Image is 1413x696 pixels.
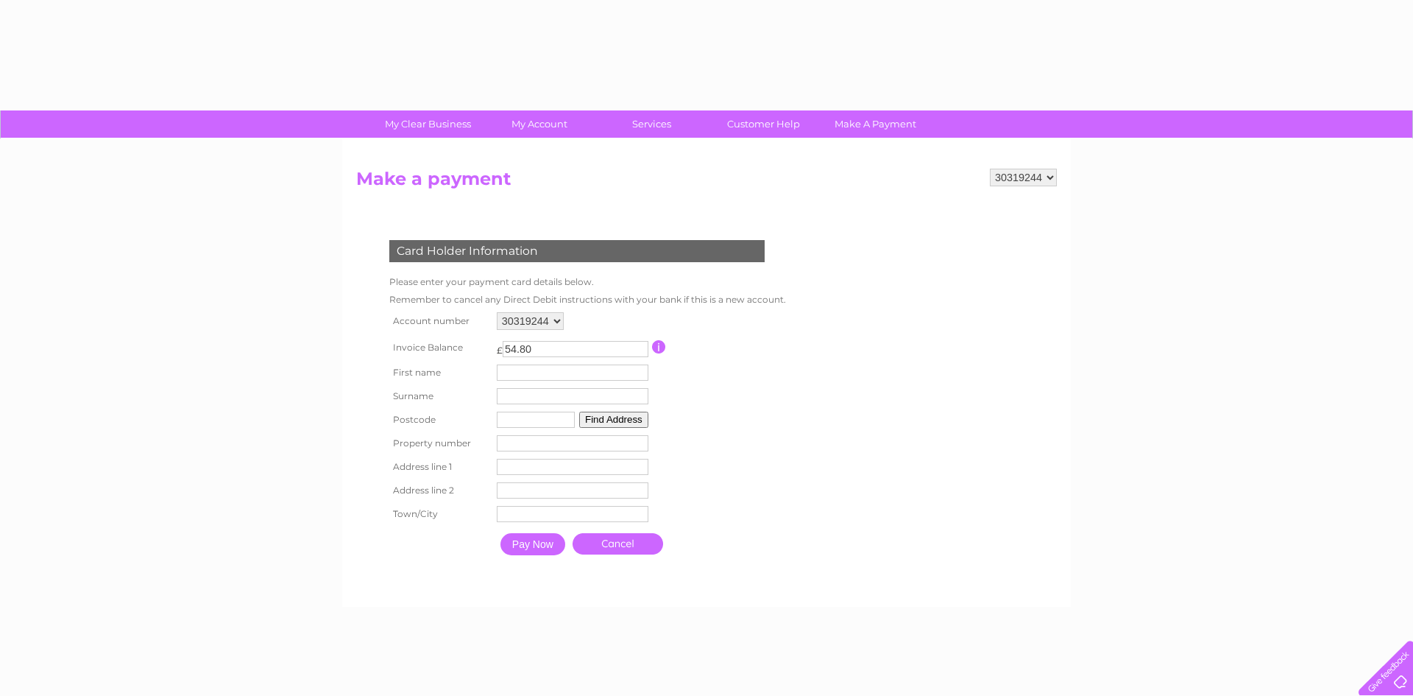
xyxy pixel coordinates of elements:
a: My Clear Business [367,110,489,138]
h2: Make a payment [356,169,1057,197]
td: Please enter your payment card details below. [386,273,790,291]
a: Make A Payment [815,110,936,138]
th: Property number [386,432,493,455]
a: Services [591,110,712,138]
th: Account number [386,309,493,334]
input: Pay Now [500,533,565,555]
th: Town/City [386,502,493,526]
a: My Account [479,110,601,138]
a: Customer Help [703,110,824,138]
div: Card Holder Information [389,240,765,262]
th: First name [386,361,493,384]
input: Information [652,340,666,354]
td: Remember to cancel any Direct Debit instructions with your bank if this is a new account. [386,291,790,309]
th: Postcode [386,408,493,432]
th: Invoice Balance [386,334,493,361]
th: Address line 1 [386,455,493,479]
button: Find Address [579,412,648,428]
a: Cancel [573,533,663,555]
td: £ [497,337,503,356]
th: Surname [386,384,493,408]
th: Address line 2 [386,479,493,502]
